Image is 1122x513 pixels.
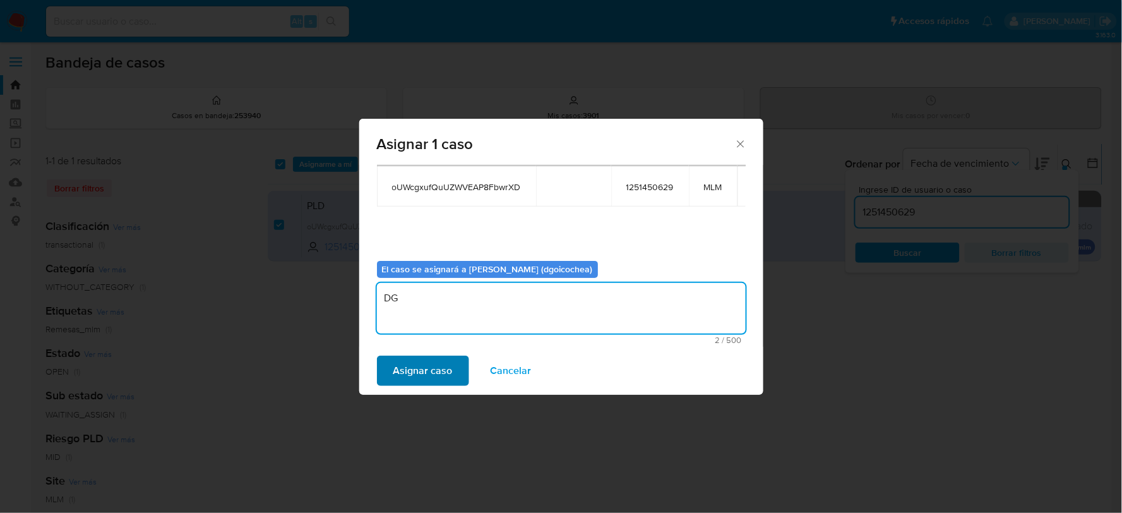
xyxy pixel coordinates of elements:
[381,336,742,344] span: Máximo 500 caracteres
[474,356,548,386] button: Cancelar
[359,119,763,395] div: assign-modal
[704,181,722,193] span: MLM
[393,357,453,385] span: Asignar caso
[382,263,593,275] b: El caso se asignará a [PERSON_NAME] (dgoicochea)
[626,181,674,193] span: 1251450629
[377,136,735,152] span: Asignar 1 caso
[491,357,532,385] span: Cancelar
[392,181,521,193] span: oUWcgxufQuUZWVEAP8FbwrXD
[377,356,469,386] button: Asignar caso
[377,283,746,334] textarea: DG
[734,138,746,149] button: Cerrar ventana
